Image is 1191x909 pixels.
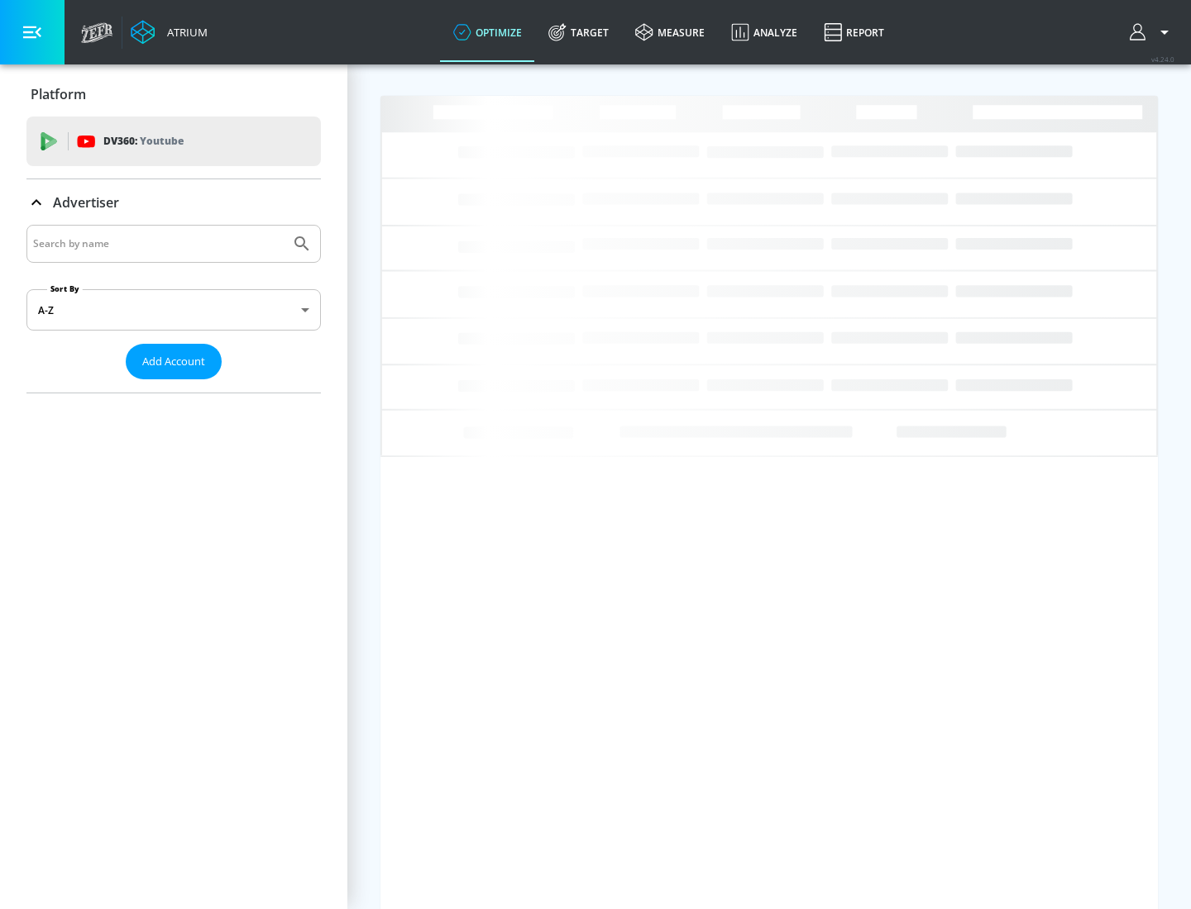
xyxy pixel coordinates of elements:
[53,193,119,212] p: Advertiser
[26,289,321,331] div: A-Z
[622,2,718,62] a: measure
[718,2,811,62] a: Analyze
[160,25,208,40] div: Atrium
[131,20,208,45] a: Atrium
[26,71,321,117] div: Platform
[26,379,321,393] nav: list of Advertiser
[103,132,184,150] p: DV360:
[33,233,284,255] input: Search by name
[26,117,321,166] div: DV360: Youtube
[140,132,184,150] p: Youtube
[126,344,222,379] button: Add Account
[142,352,205,371] span: Add Account
[440,2,535,62] a: optimize
[26,179,321,226] div: Advertiser
[47,283,83,294] label: Sort By
[811,2,897,62] a: Report
[535,2,622,62] a: Target
[31,85,86,103] p: Platform
[1151,55,1174,64] span: v 4.24.0
[26,225,321,393] div: Advertiser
